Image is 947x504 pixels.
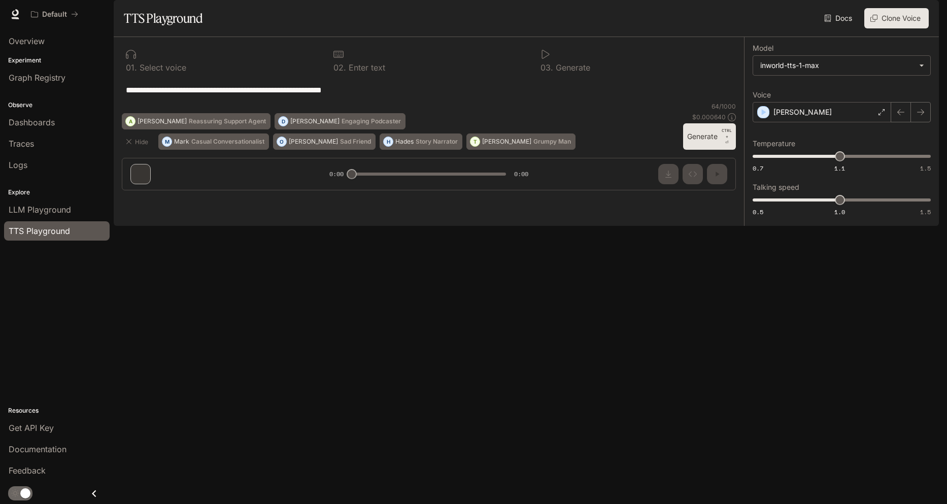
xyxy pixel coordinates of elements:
p: [PERSON_NAME] [290,118,340,124]
button: Hide [122,133,154,150]
p: Select voice [137,63,186,72]
p: Talking speed [753,184,799,191]
span: 1.1 [834,164,845,173]
p: Model [753,45,773,52]
p: Grumpy Man [533,139,571,145]
div: T [470,133,480,150]
button: T[PERSON_NAME]Grumpy Man [466,133,576,150]
p: Voice [753,91,771,98]
span: 0.5 [753,208,763,216]
div: O [277,133,286,150]
p: [PERSON_NAME] [482,139,531,145]
span: 1.5 [920,208,931,216]
p: Mark [174,139,189,145]
button: HHadesStory Narrator [380,133,462,150]
button: A[PERSON_NAME]Reassuring Support Agent [122,113,270,129]
button: Clone Voice [864,8,929,28]
p: 0 2 . [333,63,346,72]
a: Docs [822,8,856,28]
p: Sad Friend [340,139,371,145]
button: GenerateCTRL +⏎ [683,123,736,150]
div: inworld-tts-1-max [753,56,930,75]
p: Casual Conversationalist [191,139,264,145]
span: 1.5 [920,164,931,173]
p: $ 0.000640 [692,113,726,121]
p: Reassuring Support Agent [189,118,266,124]
p: Hades [395,139,414,145]
span: 1.0 [834,208,845,216]
p: Engaging Podcaster [342,118,401,124]
p: [PERSON_NAME] [138,118,187,124]
p: 0 1 . [126,63,137,72]
p: Default [42,10,67,19]
button: O[PERSON_NAME]Sad Friend [273,133,376,150]
h1: TTS Playground [124,8,202,28]
p: [PERSON_NAME] [289,139,338,145]
div: A [126,113,135,129]
button: D[PERSON_NAME]Engaging Podcaster [275,113,405,129]
p: Story Narrator [416,139,458,145]
span: 0.7 [753,164,763,173]
p: CTRL + [722,127,732,140]
div: D [279,113,288,129]
div: M [162,133,172,150]
p: [PERSON_NAME] [773,107,832,117]
div: inworld-tts-1-max [760,60,914,71]
p: 64 / 1000 [712,102,736,111]
div: H [384,133,393,150]
button: MMarkCasual Conversationalist [158,133,269,150]
button: All workspaces [26,4,83,24]
p: ⏎ [722,127,732,146]
p: Enter text [346,63,385,72]
p: Temperature [753,140,795,147]
p: Generate [553,63,590,72]
p: 0 3 . [540,63,553,72]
